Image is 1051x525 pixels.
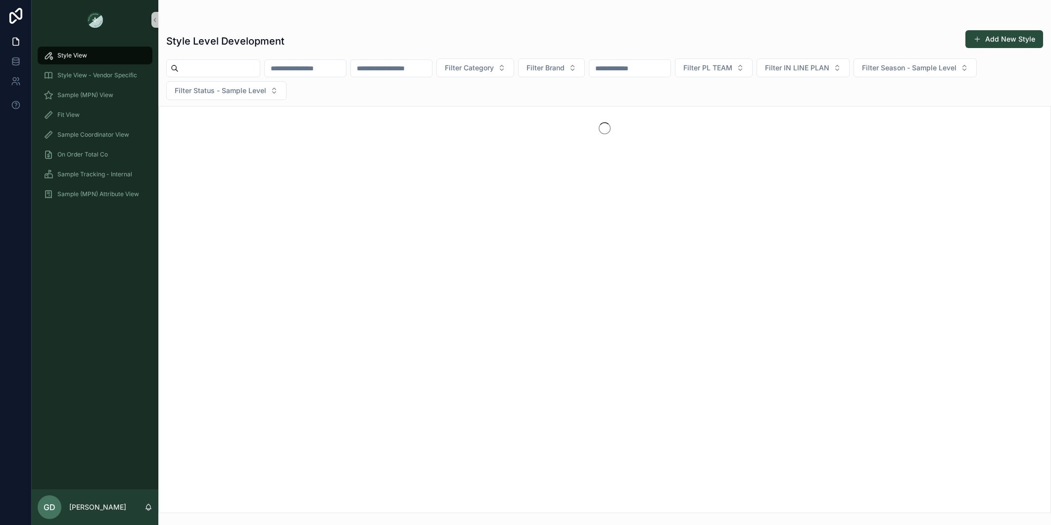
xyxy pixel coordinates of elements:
[57,91,113,99] span: Sample (MPN) View
[57,190,139,198] span: Sample (MPN) Attribute View
[38,165,152,183] a: Sample Tracking - Internal
[38,106,152,124] a: Fit View
[862,63,956,73] span: Filter Season - Sample Level
[57,71,137,79] span: Style View - Vendor Specific
[38,66,152,84] a: Style View - Vendor Specific
[526,63,565,73] span: Filter Brand
[175,86,266,96] span: Filter Status - Sample Level
[57,151,108,158] span: On Order Total Co
[38,185,152,203] a: Sample (MPN) Attribute View
[965,30,1043,48] button: Add New Style
[166,81,287,100] button: Select Button
[38,47,152,64] a: Style View
[69,502,126,512] p: [PERSON_NAME]
[854,58,977,77] button: Select Button
[38,126,152,144] a: Sample Coordinator View
[166,34,285,48] h1: Style Level Development
[675,58,753,77] button: Select Button
[683,63,732,73] span: Filter PL TEAM
[436,58,514,77] button: Select Button
[57,111,80,119] span: Fit View
[57,131,129,139] span: Sample Coordinator View
[445,63,494,73] span: Filter Category
[518,58,585,77] button: Select Button
[765,63,829,73] span: Filter IN LINE PLAN
[44,501,55,513] span: GD
[32,40,158,216] div: scrollable content
[57,52,87,59] span: Style View
[757,58,850,77] button: Select Button
[87,12,103,28] img: App logo
[38,146,152,163] a: On Order Total Co
[38,86,152,104] a: Sample (MPN) View
[57,170,132,178] span: Sample Tracking - Internal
